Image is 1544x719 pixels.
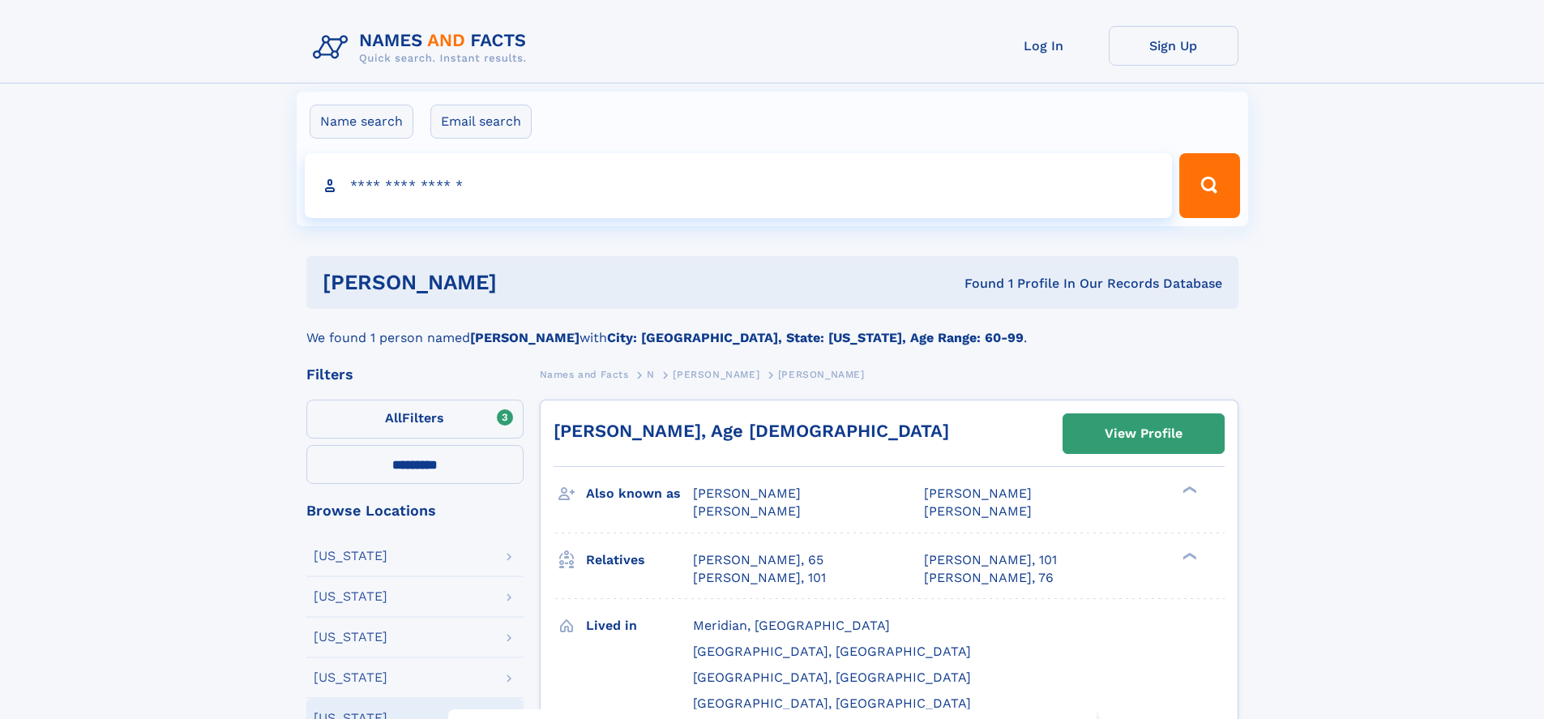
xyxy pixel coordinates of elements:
[924,551,1057,569] a: [PERSON_NAME], 101
[607,330,1024,345] b: City: [GEOGRAPHIC_DATA], State: [US_STATE], Age Range: 60-99
[314,590,387,603] div: [US_STATE]
[1105,415,1183,452] div: View Profile
[693,695,971,711] span: [GEOGRAPHIC_DATA], [GEOGRAPHIC_DATA]
[693,551,823,569] a: [PERSON_NAME], 65
[554,421,949,441] a: [PERSON_NAME], Age [DEMOGRAPHIC_DATA]
[306,400,524,439] label: Filters
[314,631,387,644] div: [US_STATE]
[586,480,693,507] h3: Also known as
[647,364,655,384] a: N
[1063,414,1224,453] a: View Profile
[693,503,801,519] span: [PERSON_NAME]
[310,105,413,139] label: Name search
[693,486,801,501] span: [PERSON_NAME]
[693,569,826,587] a: [PERSON_NAME], 101
[323,272,731,293] h1: [PERSON_NAME]
[430,105,532,139] label: Email search
[979,26,1109,66] a: Log In
[1178,550,1198,561] div: ❯
[693,644,971,659] span: [GEOGRAPHIC_DATA], [GEOGRAPHIC_DATA]
[730,275,1222,293] div: Found 1 Profile In Our Records Database
[924,569,1054,587] a: [PERSON_NAME], 76
[673,369,759,380] span: [PERSON_NAME]
[1109,26,1238,66] a: Sign Up
[306,309,1238,348] div: We found 1 person named with .
[1178,485,1198,495] div: ❯
[924,503,1032,519] span: [PERSON_NAME]
[306,26,540,70] img: Logo Names and Facts
[1179,153,1239,218] button: Search Button
[693,618,890,633] span: Meridian, [GEOGRAPHIC_DATA]
[314,671,387,684] div: [US_STATE]
[314,550,387,563] div: [US_STATE]
[586,612,693,640] h3: Lived in
[924,486,1032,501] span: [PERSON_NAME]
[306,503,524,518] div: Browse Locations
[693,670,971,685] span: [GEOGRAPHIC_DATA], [GEOGRAPHIC_DATA]
[385,410,402,426] span: All
[673,364,759,384] a: [PERSON_NAME]
[778,369,865,380] span: [PERSON_NAME]
[305,153,1173,218] input: search input
[586,546,693,574] h3: Relatives
[540,364,629,384] a: Names and Facts
[470,330,580,345] b: [PERSON_NAME]
[306,367,524,382] div: Filters
[647,369,655,380] span: N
